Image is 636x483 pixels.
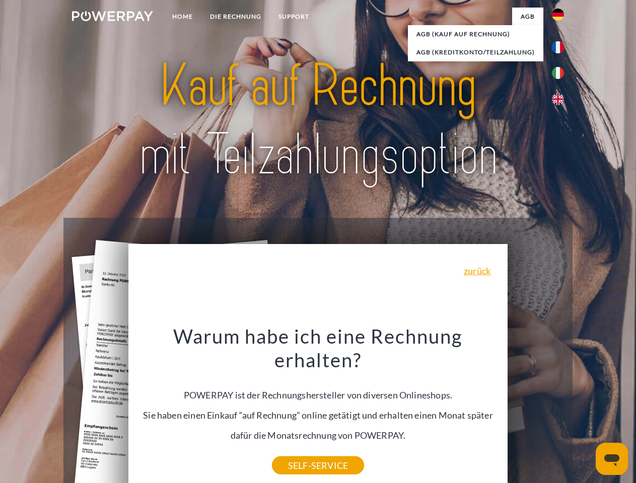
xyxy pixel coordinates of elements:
[512,8,543,26] a: agb
[552,9,564,21] img: de
[464,266,490,275] a: zurück
[96,48,540,193] img: title-powerpay_de.svg
[552,93,564,105] img: en
[596,443,628,475] iframe: Schaltfläche zum Öffnen des Messaging-Fensters
[408,25,543,43] a: AGB (Kauf auf Rechnung)
[201,8,270,26] a: DIE RECHNUNG
[72,11,153,21] img: logo-powerpay-white.svg
[134,324,502,465] div: POWERPAY ist der Rechnungshersteller von diversen Onlineshops. Sie haben einen Einkauf “auf Rechn...
[408,43,543,61] a: AGB (Kreditkonto/Teilzahlung)
[164,8,201,26] a: Home
[552,67,564,79] img: it
[272,456,364,474] a: SELF-SERVICE
[552,41,564,53] img: fr
[270,8,318,26] a: SUPPORT
[134,324,502,372] h3: Warum habe ich eine Rechnung erhalten?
